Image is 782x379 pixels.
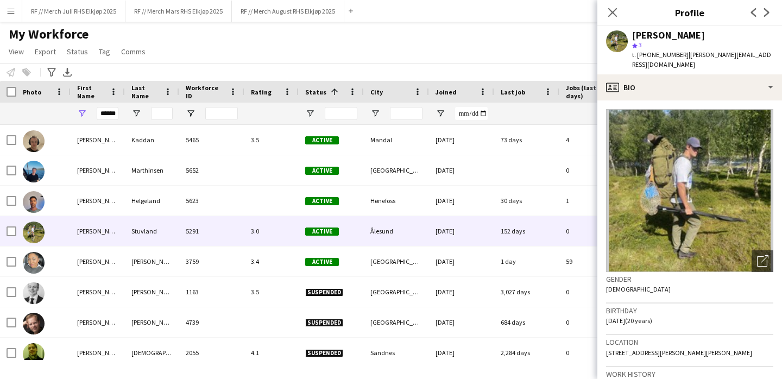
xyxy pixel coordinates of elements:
span: Active [305,258,339,266]
span: Active [305,228,339,236]
div: 0 [559,155,625,185]
div: 5652 [179,155,244,185]
div: 0 [559,338,625,368]
h3: Profile [597,5,782,20]
img: Daniel Stuvland [23,222,45,243]
div: [PERSON_NAME] [71,307,125,337]
span: [DEMOGRAPHIC_DATA] [606,285,671,293]
div: 1163 [179,277,244,307]
input: Status Filter Input [325,107,357,120]
div: 0 [559,216,625,246]
span: Active [305,167,339,175]
a: Tag [94,45,115,59]
h3: Location [606,337,773,347]
span: First Name [77,84,105,100]
button: Open Filter Menu [305,109,315,118]
div: 1 day [494,247,559,276]
div: Open photos pop-in [752,250,773,272]
span: Workforce ID [186,84,225,100]
button: Open Filter Menu [370,109,380,118]
div: [GEOGRAPHIC_DATA] [364,277,429,307]
img: Crew avatar or photo [606,109,773,272]
h3: Gender [606,274,773,284]
div: Hønefoss [364,186,429,216]
img: Daniel Borgsø Jensen [23,282,45,304]
span: t. [PHONE_NUMBER] [632,50,689,59]
span: Tag [99,47,110,56]
span: Export [35,47,56,56]
span: Last job [501,88,525,96]
div: [PERSON_NAME] [632,30,705,40]
div: 30 days [494,186,559,216]
div: Mandal [364,125,429,155]
div: [GEOGRAPHIC_DATA] [364,155,429,185]
button: RF // Merch Juli RHS Elkjøp 2025 [22,1,125,22]
span: Suspended [305,349,343,357]
div: [PERSON_NAME] [71,338,125,368]
img: Daniel Brusdal-Bissell [23,313,45,334]
div: [DATE] [429,307,494,337]
span: Last Name [131,84,160,100]
div: [DATE] [429,247,494,276]
div: 2,284 days [494,338,559,368]
div: Marthinsen [125,155,179,185]
div: 0 [559,277,625,307]
a: View [4,45,28,59]
span: [DATE] (20 years) [606,317,652,325]
app-action-btn: Export XLSX [61,66,74,79]
div: [PERSON_NAME] [125,277,179,307]
button: RF // Merch August RHS Elkjøp 2025 [232,1,344,22]
a: Comms [117,45,150,59]
span: 3 [639,41,642,49]
div: 5465 [179,125,244,155]
div: Bio [597,74,782,100]
input: First Name Filter Input [97,107,118,120]
div: [DEMOGRAPHIC_DATA] [125,338,179,368]
span: Suspended [305,319,343,327]
div: [DATE] [429,338,494,368]
img: Daniel Kaddan [23,130,45,152]
div: Ålesund [364,216,429,246]
div: 3.5 [244,277,299,307]
div: 3,027 days [494,277,559,307]
img: Daniel Christiansen [23,343,45,365]
span: Status [305,88,326,96]
input: City Filter Input [390,107,422,120]
div: [DATE] [429,125,494,155]
div: [DATE] [429,155,494,185]
div: [PERSON_NAME] [71,155,125,185]
div: [GEOGRAPHIC_DATA] [364,307,429,337]
div: [PERSON_NAME] [71,186,125,216]
span: Comms [121,47,146,56]
div: [DATE] [429,216,494,246]
div: [PERSON_NAME] [71,277,125,307]
div: [PERSON_NAME] [71,216,125,246]
span: View [9,47,24,56]
img: Daniel Marthinsen [23,161,45,182]
img: Daniela Alejandra Eriksen Stenvadet [23,252,45,274]
span: Suspended [305,288,343,296]
button: Open Filter Menu [186,109,195,118]
div: [DATE] [429,277,494,307]
div: 684 days [494,307,559,337]
div: [PERSON_NAME] [71,125,125,155]
button: Open Filter Menu [131,109,141,118]
div: 4739 [179,307,244,337]
div: 152 days [494,216,559,246]
div: [PERSON_NAME] [125,247,179,276]
div: [PERSON_NAME] [125,307,179,337]
span: Joined [436,88,457,96]
div: 73 days [494,125,559,155]
div: [PERSON_NAME] [PERSON_NAME] [71,247,125,276]
app-action-btn: Advanced filters [45,66,58,79]
span: Active [305,136,339,144]
div: 3.4 [244,247,299,276]
a: Status [62,45,92,59]
h3: Work history [606,369,773,379]
span: | [PERSON_NAME][EMAIL_ADDRESS][DOMAIN_NAME] [632,50,771,68]
input: Joined Filter Input [455,107,488,120]
input: Last Name Filter Input [151,107,173,120]
div: 5623 [179,186,244,216]
div: 59 [559,247,625,276]
div: 4 [559,125,625,155]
